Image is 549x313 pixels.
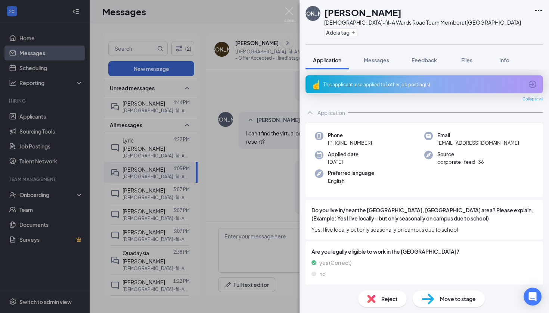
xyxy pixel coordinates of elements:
span: [EMAIL_ADDRESS][DOMAIN_NAME] [437,139,519,147]
span: Collapse all [522,96,543,102]
span: English [328,177,374,185]
span: Source [437,151,484,158]
span: Files [461,57,472,63]
div: [DEMOGRAPHIC_DATA]-fil-A Wards Road Team Member at [GEOGRAPHIC_DATA] [324,19,521,26]
svg: ArrowCircle [528,80,537,89]
span: Phone [328,132,372,139]
span: Feedback [412,57,437,63]
span: Application [313,57,341,63]
button: PlusAdd a tag [324,28,357,36]
span: Reject [381,295,398,303]
svg: Plus [351,30,356,35]
span: Yes, I live locally but only seasonally on campus due to school [311,225,537,234]
span: corporate_feed_36 [437,158,484,166]
div: Application [317,109,345,116]
span: Are you legally eligible to work in the [GEOGRAPHIC_DATA]? [311,247,537,256]
span: Applied date [328,151,359,158]
svg: Ellipses [534,6,543,15]
span: [DATE] [328,158,359,166]
span: Info [499,57,509,63]
h1: [PERSON_NAME] [324,6,401,19]
div: This applicant also applied to 1 other job posting(s) [323,81,524,88]
span: Do you live in/near the [GEOGRAPHIC_DATA], [GEOGRAPHIC_DATA] area? Please explain. (Example: Yes ... [311,206,537,222]
svg: ChevronUp [305,108,314,117]
span: Preferred language [328,169,374,177]
span: no [319,270,326,278]
span: Move to stage [440,295,476,303]
span: yes (Correct) [319,259,351,267]
span: Email [437,132,519,139]
div: Open Intercom Messenger [524,288,542,306]
span: Messages [364,57,389,63]
div: [PERSON_NAME] [291,10,335,17]
span: [PHONE_NUMBER] [328,139,372,147]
